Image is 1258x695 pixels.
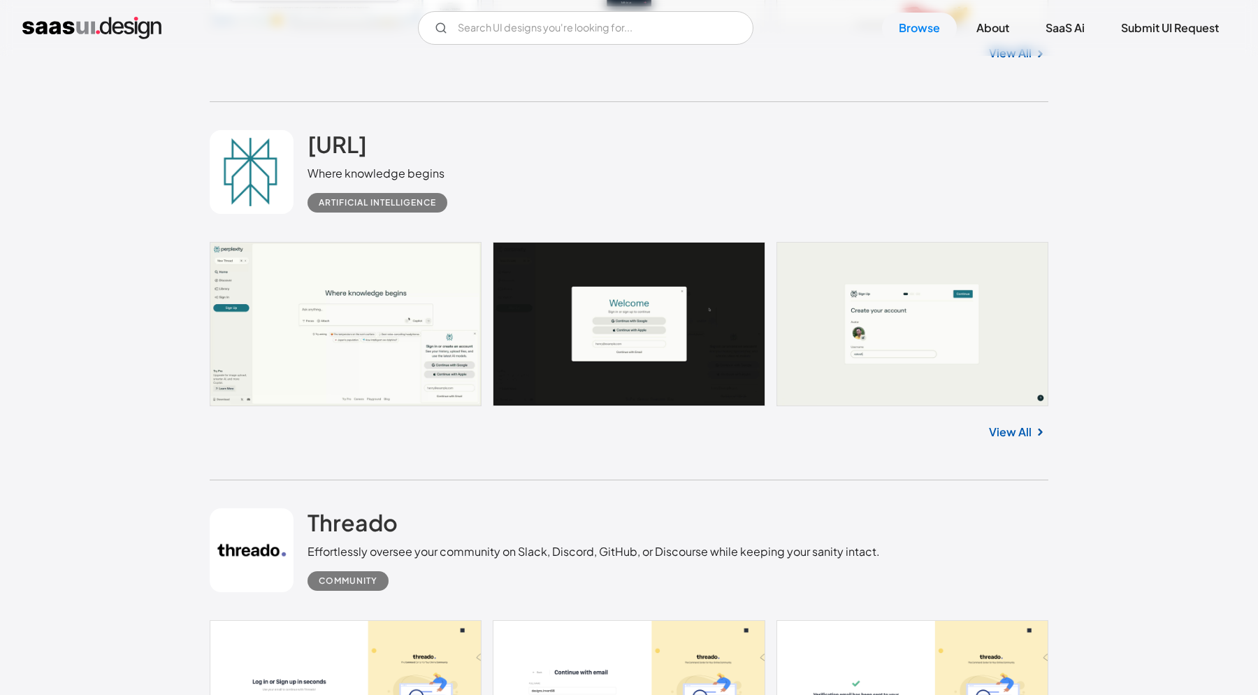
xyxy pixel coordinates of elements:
a: [URL] [308,130,367,165]
a: About [960,13,1026,43]
div: v 4.0.25 [39,22,68,34]
a: SaaS Ai [1029,13,1101,43]
div: Community [319,573,377,589]
a: Browse [882,13,957,43]
a: Threado [308,508,398,543]
img: website_grey.svg [22,36,34,48]
a: View All [989,424,1032,440]
input: Search UI designs you're looking for... [418,11,753,45]
img: tab_keywords_by_traffic_grey.svg [136,81,147,92]
div: Domain: [DOMAIN_NAME] [36,36,154,48]
div: Effortlessly oversee your community on Slack, Discord, GitHub, or Discourse while keeping your sa... [308,543,880,560]
h2: Threado [308,508,398,536]
img: tab_domain_overview_orange.svg [57,81,68,92]
h2: [URL] [308,130,367,158]
form: Email Form [418,11,753,45]
a: Submit UI Request [1104,13,1236,43]
div: Keywords nach Traffic [152,83,241,92]
div: Domain [72,83,103,92]
img: logo_orange.svg [22,22,34,34]
div: Where knowledge begins [308,165,458,182]
div: Artificial Intelligence [319,194,436,211]
a: home [22,17,161,39]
